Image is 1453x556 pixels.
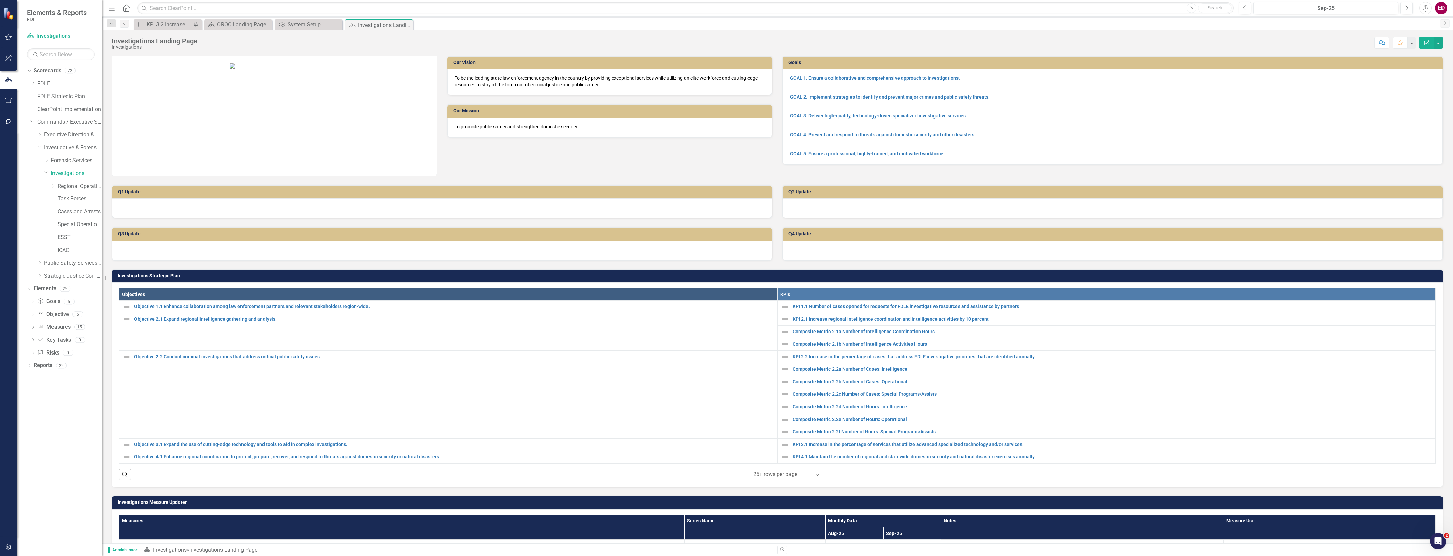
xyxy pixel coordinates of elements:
div: 5 [64,299,75,304]
a: Objective 3.1 Expand the use of cutting-edge technology and tools to aid in complex investigations. [134,442,774,447]
td: Double-Click to Edit Right Click for Context Menu [119,451,778,464]
a: Composite Metric 2.2e Number of Hours: Operational [793,417,1432,422]
td: Double-Click to Edit Right Click for Context Menu [119,313,778,351]
a: FDLE Strategic Plan [37,93,102,101]
img: Not Defined [123,315,131,323]
img: Not Defined [781,441,789,449]
a: Composite Metric 2.2f Number of Hours: Special Programs/Assists [793,429,1432,434]
span: Elements & Reports [27,8,87,17]
a: Objective 2.1 Expand regional intelligence gathering and analysis. [134,317,774,322]
a: Elements [34,285,56,293]
div: System Setup [288,20,341,29]
img: Not Defined [123,542,131,550]
a: Scorecards [34,67,61,75]
td: Double-Click to Edit Right Click for Context Menu [119,301,778,313]
a: Executive Direction & Business Support [44,131,102,139]
img: Not Defined [781,340,789,348]
a: Reports [34,362,52,369]
div: Investigations Landing Page [189,547,257,553]
a: Goals [37,298,60,305]
a: Composite Metric 2.1b Number of Intelligence Activities Hours [793,342,1432,347]
input: Search Below... [27,48,95,60]
a: Public Safety Services Command [44,259,102,267]
span: 8.00 [870,542,880,549]
a: KPI 2.1 Increase regional intelligence coordination and intelligence activities by 10 percent [793,317,1432,322]
input: Search ClearPoint... [137,2,1234,14]
td: Double-Click to Edit Right Click for Context Menu [777,301,1436,313]
td: Double-Click to Edit Right Click for Context Menu [777,401,1436,413]
img: Not Defined [123,353,131,361]
td: Double-Click to Edit Right Click for Context Menu [777,363,1436,376]
img: Not Defined [781,428,789,436]
button: ED [1435,2,1447,14]
a: Composite Metric 2.1a Number of Intelligence Coordination Hours [793,329,1432,334]
a: KPI 1.1 Number of cases opened for requests for FDLE investigative resources and assistance by pa... [793,304,1432,309]
div: 5 [72,312,83,317]
button: Search [1198,3,1232,13]
a: KPI 3.1 Increase in the percentage of services that utilize advanced specialized technology and/o... [793,442,1432,447]
a: GOAL 1. Ensure a collaborative and comprehensive approach to investigations. [790,75,960,81]
span: TROC [688,542,822,549]
span: Search [1208,5,1222,10]
a: GOAL 5. Ensure a professional, highly-trained, and motivated workforce. [790,151,945,156]
a: Key Tasks [37,336,71,344]
div: Investigations [112,45,197,50]
td: Double-Click to Edit [825,539,883,552]
a: KPI 4.1 Maintain the number of regional and statewide domestic security and natural disaster exer... [793,454,1432,459]
a: FDLE [37,80,102,88]
td: Double-Click to Edit Right Click for Context Menu [777,351,1436,363]
a: Objective 2.2 Conduct criminal investigations that address critical public safety issues. [134,354,774,359]
a: Objective 1.1 Enhance collaboration among law enforcement partners and relevant stakeholders regi... [134,304,774,309]
a: GOAL 2. Implement strategies to identify and prevent major crimes and public safety threats. [790,94,990,100]
a: ClearPoint Implementation [37,106,102,113]
div: 72 [65,68,76,74]
h3: Goals [788,60,1439,65]
a: Forensic Services [51,157,102,165]
img: Not Defined [123,441,131,449]
td: Double-Click to Edit Right Click for Context Menu [777,326,1436,338]
a: Task Forces [58,195,102,203]
button: Sep-25 [1253,2,1398,14]
p: To promote public safety and strengthen domestic security. [455,123,765,130]
div: Investigations Landing Page [358,21,411,29]
img: Not Defined [781,415,789,424]
td: Double-Click to Edit Right Click for Context Menu [777,413,1436,426]
div: Investigations Landing Page [112,37,197,45]
img: ClearPoint Strategy [3,7,15,19]
td: Double-Click to Edit Right Click for Context Menu [777,338,1436,351]
div: KPI 3.2 Increase the number of specialized High-Liability Training courses per year to internal a... [147,20,191,29]
iframe: Intercom live chat [1430,533,1446,549]
span: 4.00 [928,542,938,549]
h3: Our Mission [453,108,768,113]
img: Not Defined [781,328,789,336]
div: 0 [75,337,85,343]
a: Investigations [51,170,102,177]
div: » [144,546,772,554]
td: Double-Click to Edit Right Click for Context Menu [119,351,778,439]
span: 2 [1444,533,1449,538]
img: Not Defined [781,365,789,373]
span: Administrator [108,547,140,553]
img: Not Defined [781,303,789,311]
div: 25 [60,286,70,292]
a: Objective 4.1 Enhance regional coordination to protect, prepare, recover, and respond to threats ... [134,454,774,459]
img: Not Defined [781,378,789,386]
img: Not Defined [781,315,789,323]
a: Composite Metric 2.2c Number of Cases: Special Programs/Assists [793,392,1432,397]
a: Composite Metric 2.2a Number of Cases: Intelligence [793,367,1432,372]
a: Measures [37,323,70,331]
h3: Investigations Strategic Plan [118,273,1439,278]
a: Investigative & Forensic Services Command [44,144,102,152]
td: Double-Click to Edit Right Click for Context Menu [777,451,1436,464]
small: FDLE [27,17,87,22]
td: Double-Click to Edit Right Click for Context Menu [777,388,1436,401]
td: Double-Click to Edit Right Click for Context Menu [777,426,1436,439]
a: Investigations [153,547,187,553]
a: Regional Operations Centers [58,183,102,190]
a: KPI 3.2 Increase the number of specialized High-Liability Training courses per year to internal a... [135,20,191,29]
a: OROC Landing Page [206,20,270,29]
a: ICAC [58,247,102,254]
a: Objective [37,311,69,318]
h3: Q2 Update [788,189,1439,194]
td: Double-Click to Edit Right Click for Context Menu [777,376,1436,388]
